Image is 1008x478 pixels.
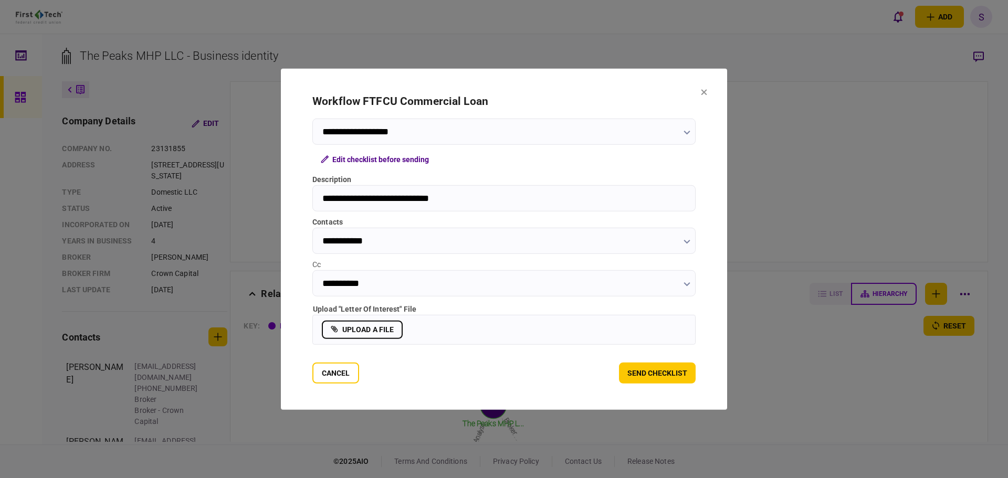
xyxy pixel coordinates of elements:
[312,216,696,227] label: contacts
[312,174,696,185] label: Description
[312,363,359,384] button: Cancel
[312,94,696,108] h2: workflow FTFCU Commercial Loan
[312,118,696,144] input: checklist name
[312,150,437,168] button: Edit checklist before sending
[312,259,696,270] div: Cc
[619,363,696,384] button: send checklist
[313,303,416,314] div: upload "Letter of Interest" file
[312,185,696,211] input: Description
[322,320,403,338] label: upload a file
[312,227,696,253] input: contacts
